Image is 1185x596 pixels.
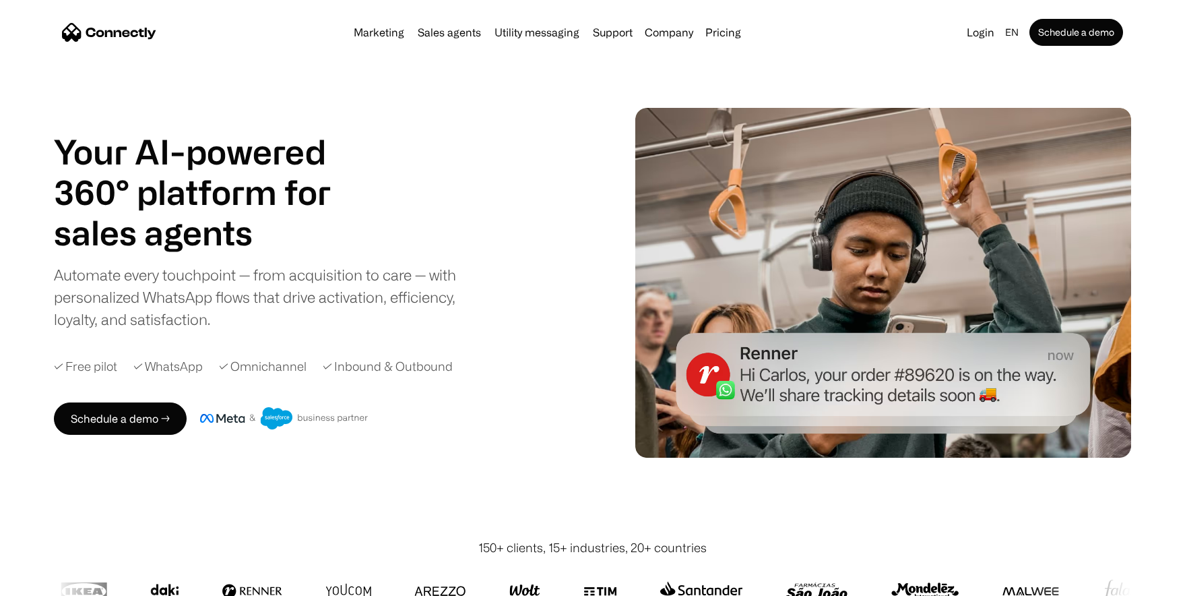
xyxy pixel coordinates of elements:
div: ✓ Omnichannel [219,357,307,376]
div: ✓ Inbound & Outbound [323,357,453,376]
div: ✓ Free pilot [54,357,117,376]
ul: Language list [27,572,81,591]
aside: Language selected: English [13,571,81,591]
a: Utility messaging [489,27,585,38]
h1: Your AI-powered 360° platform for [54,131,364,212]
div: en [1000,23,1027,42]
div: 1 of 4 [54,212,364,253]
div: en [1005,23,1019,42]
a: Pricing [700,27,746,38]
a: Support [587,27,638,38]
div: ✓ WhatsApp [133,357,203,376]
a: Marketing [348,27,410,38]
div: Company [641,23,697,42]
a: Sales agents [412,27,486,38]
div: 150+ clients, 15+ industries, 20+ countries [478,539,707,557]
div: Company [645,23,693,42]
img: Meta and Salesforce business partner badge. [200,407,369,430]
h1: sales agents [54,212,364,253]
div: Automate every touchpoint — from acquisition to care — with personalized WhatsApp flows that driv... [54,264,478,330]
a: Login [961,23,1000,42]
a: Schedule a demo [1029,19,1123,46]
a: Schedule a demo → [54,403,187,435]
a: home [62,22,156,42]
div: carousel [54,212,364,253]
